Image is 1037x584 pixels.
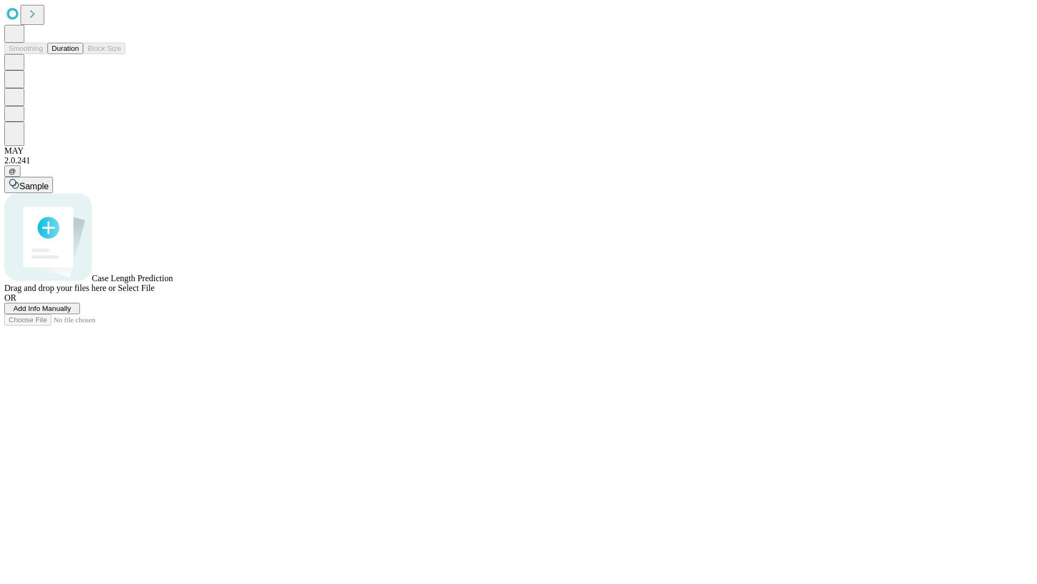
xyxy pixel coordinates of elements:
[83,43,125,54] button: Block Size
[4,146,1033,156] div: MAY
[4,303,80,314] button: Add Info Manually
[14,304,71,313] span: Add Info Manually
[4,165,21,177] button: @
[118,283,154,293] span: Select File
[4,293,16,302] span: OR
[92,274,173,283] span: Case Length Prediction
[48,43,83,54] button: Duration
[4,43,48,54] button: Smoothing
[4,156,1033,165] div: 2.0.241
[4,283,116,293] span: Drag and drop your files here or
[9,167,16,175] span: @
[4,177,53,193] button: Sample
[19,182,49,191] span: Sample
